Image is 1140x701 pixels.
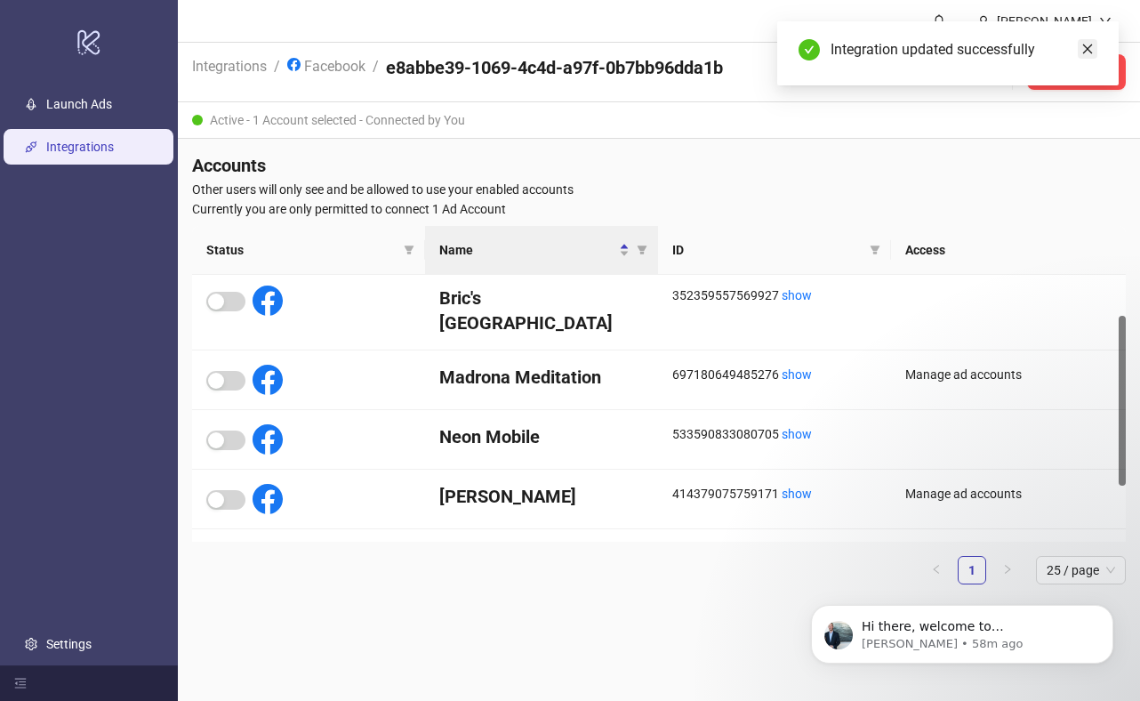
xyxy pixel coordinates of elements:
[905,484,1112,504] div: Manage ad accounts
[905,365,1112,384] div: Manage ad accounts
[958,556,986,584] li: 1
[1081,43,1094,55] span: close
[959,557,985,584] a: 1
[870,245,880,255] span: filter
[284,55,369,75] a: Facebook
[977,15,990,28] span: user
[831,39,1097,60] div: Integration updated successfully
[192,153,1126,178] h4: Accounts
[189,55,270,75] a: Integrations
[46,637,92,651] a: Settings
[439,286,644,335] h4: Bric's [GEOGRAPHIC_DATA]
[439,424,644,449] h4: Neon Mobile
[782,288,812,302] a: show
[933,14,945,27] span: bell
[990,12,1099,31] div: [PERSON_NAME]
[404,245,414,255] span: filter
[672,424,877,444] div: 533590833080705
[672,240,863,260] span: ID
[425,226,658,275] th: Name
[672,484,877,504] div: 414379075759171
[1002,564,1013,575] span: right
[993,556,1022,584] li: Next Page
[373,55,379,89] li: /
[1099,15,1112,28] span: down
[439,240,615,260] span: Name
[1036,556,1126,584] div: Page Size
[192,199,1126,219] span: Currently you are only permitted to connect 1 Ad Account
[891,226,1126,275] th: Access
[633,237,651,263] span: filter
[782,427,812,441] a: show
[782,487,812,501] a: show
[672,365,877,384] div: 697180649485276
[1078,39,1097,59] a: Close
[931,564,942,575] span: left
[637,245,647,255] span: filter
[799,39,820,60] span: check-circle
[400,237,418,263] span: filter
[274,55,280,89] li: /
[922,556,951,584] button: left
[178,102,1140,139] div: Active - 1 Account selected - Connected by You
[922,556,951,584] li: Previous Page
[784,568,1140,692] iframe: Intercom notifications message
[192,180,1126,199] span: Other users will only see and be allowed to use your enabled accounts
[46,140,114,154] a: Integrations
[993,556,1022,584] button: right
[866,237,884,263] span: filter
[386,55,723,80] h4: e8abbe39-1069-4c4d-a97f-0b7bb96dda1b
[14,677,27,689] span: menu-fold
[439,484,644,509] h4: [PERSON_NAME]
[439,365,644,390] h4: Madrona Meditation
[1047,557,1115,584] span: 25 / page
[782,367,812,382] a: show
[672,286,877,305] div: 352359557569927
[206,240,397,260] span: Status
[46,97,112,111] a: Launch Ads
